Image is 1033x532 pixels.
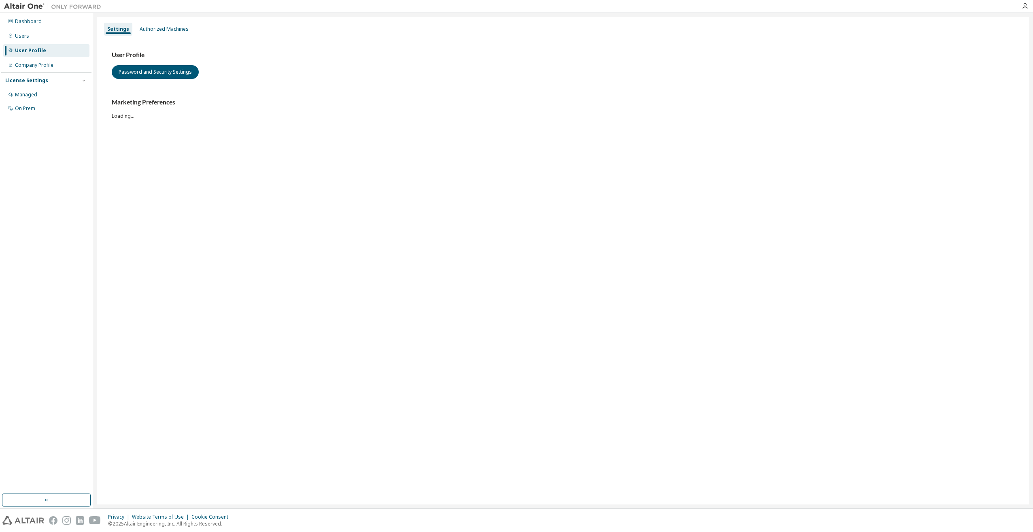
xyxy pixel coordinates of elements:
[15,62,53,68] div: Company Profile
[140,26,189,32] div: Authorized Machines
[5,77,48,84] div: License Settings
[15,18,42,25] div: Dashboard
[112,98,1014,106] h3: Marketing Preferences
[108,514,132,520] div: Privacy
[132,514,191,520] div: Website Terms of Use
[15,47,46,54] div: User Profile
[89,516,101,525] img: youtube.svg
[15,92,37,98] div: Managed
[15,33,29,39] div: Users
[15,105,35,112] div: On Prem
[112,65,199,79] button: Password and Security Settings
[76,516,84,525] img: linkedin.svg
[2,516,44,525] img: altair_logo.svg
[49,516,57,525] img: facebook.svg
[4,2,105,11] img: Altair One
[107,26,129,32] div: Settings
[108,520,233,527] p: © 2025 Altair Engineering, Inc. All Rights Reserved.
[62,516,71,525] img: instagram.svg
[112,51,1014,59] h3: User Profile
[112,98,1014,119] div: Loading...
[191,514,233,520] div: Cookie Consent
